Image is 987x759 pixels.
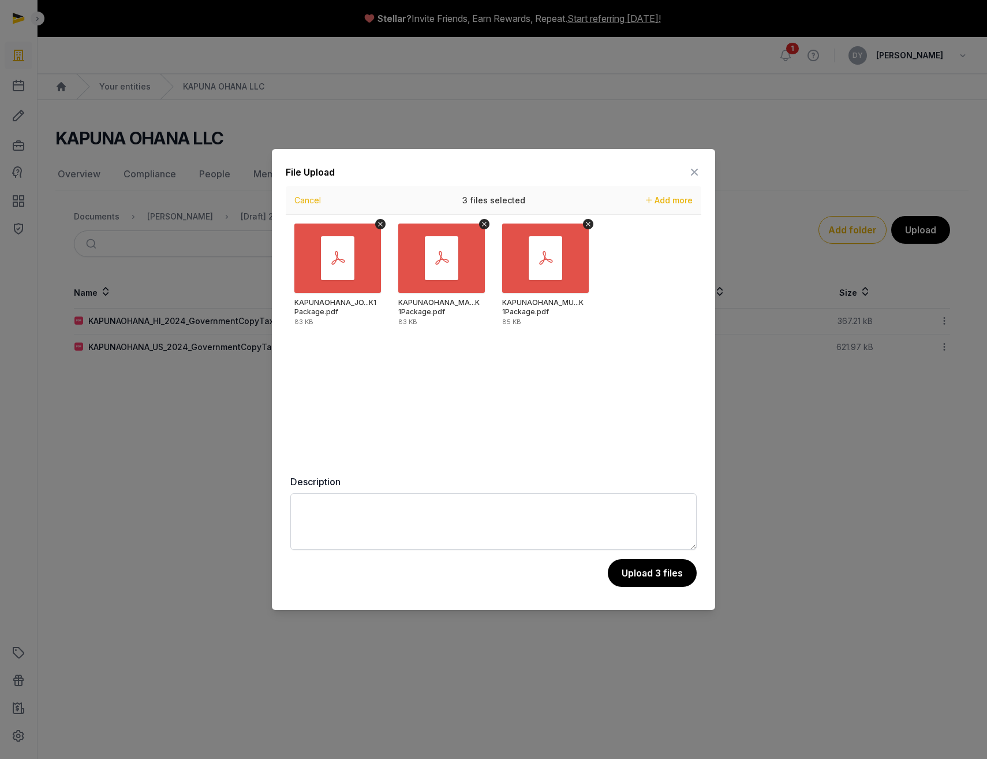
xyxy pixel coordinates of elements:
div: 83 KB [398,319,417,325]
button: Remove file [583,219,593,229]
div: 85 KB [502,319,521,325]
iframe: Chat Widget [929,704,987,759]
button: Remove file [375,219,386,229]
div: KAPUNAOHANA_MARK SIN_2024_ArchiveK1Package.pdf [398,298,482,316]
div: KAPUNAOHANA_MUN YEE MAY SIN_2024_ArchiveK1Package.pdf [502,298,586,316]
label: Description [290,475,697,489]
div: 3 files selected [407,186,580,215]
span: Add more [655,195,693,205]
div: Uppy Dashboard [286,186,701,475]
div: File Upload [286,165,335,179]
button: Upload 3 files [608,559,697,587]
button: Remove file [479,219,489,229]
div: KAPUNAOHANA_JOSEPH SIN_2024_ArchiveK1Package.pdf [294,298,378,316]
button: Cancel [291,192,324,209]
button: Add more files [641,192,697,209]
div: 83 KB [294,319,313,325]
